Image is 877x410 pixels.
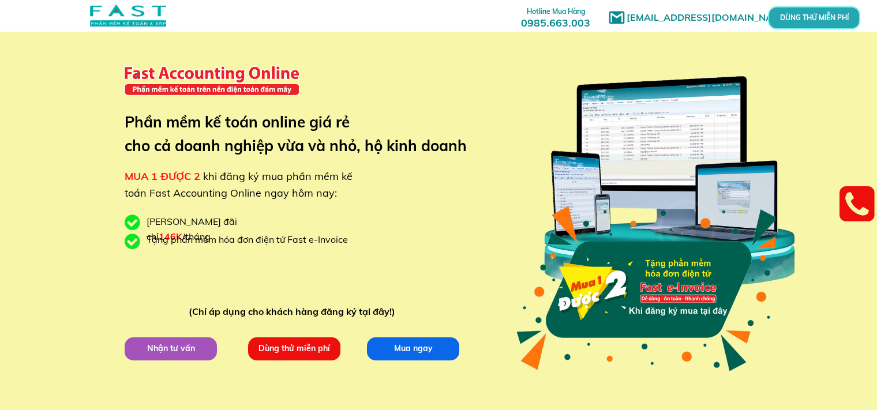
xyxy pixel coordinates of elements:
[508,4,603,29] h3: 0985.663.003
[788,12,840,24] p: DÙNG THỬ MIỄN PHÍ
[125,170,353,200] span: khi đăng ký mua phần mềm kế toán Fast Accounting Online ngay hôm nay:
[125,110,484,158] h3: Phần mềm kế toán online giá rẻ cho cả doanh nghiệp vừa và nhỏ, hộ kinh doanh
[246,337,342,360] p: Dùng thử miễn phí
[159,231,182,242] span: 146K
[147,215,297,244] div: [PERSON_NAME] đãi chỉ /tháng
[189,304,400,319] div: (Chỉ áp dụng cho khách hàng đăng ký tại đây!)
[125,170,200,183] span: MUA 1 ĐƯỢC 2
[527,7,585,16] span: Hotline Mua Hàng
[147,232,357,247] div: Tặng phần mềm hóa đơn điện tử Fast e-Invoice
[627,10,797,25] h1: [EMAIL_ADDRESS][DOMAIN_NAME]
[123,337,219,360] p: Nhận tư vấn
[365,337,461,360] p: Mua ngay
